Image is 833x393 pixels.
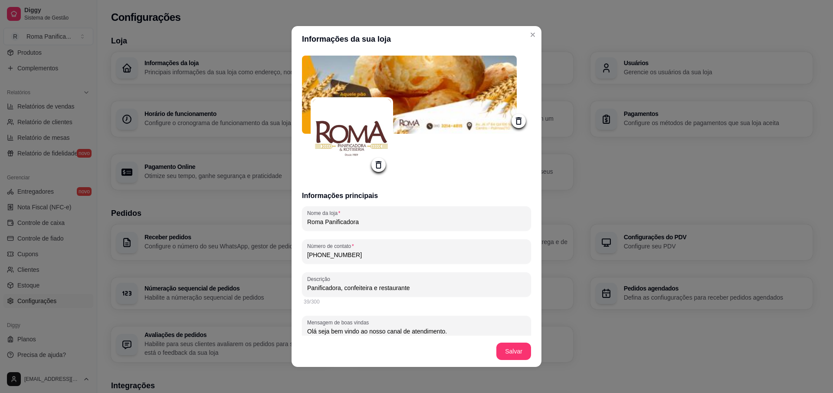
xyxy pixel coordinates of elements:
[307,209,343,217] label: Nome da loja
[304,298,529,305] div: 39/300
[496,343,531,360] button: Salvar
[307,327,526,336] input: Mensagem de boas vindas
[307,319,372,326] label: Mensagem de boas vindas
[302,191,531,201] h3: Informações principais
[307,218,526,226] input: Nome da loja
[302,56,517,134] img: logo da loja
[313,99,391,178] img: logo da loja
[307,284,526,292] input: Descrição
[307,251,526,259] input: Número de contato
[307,275,333,283] label: Descrição
[526,28,540,42] button: Close
[307,242,357,250] label: Número de contato
[292,26,541,52] header: Informações da sua loja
